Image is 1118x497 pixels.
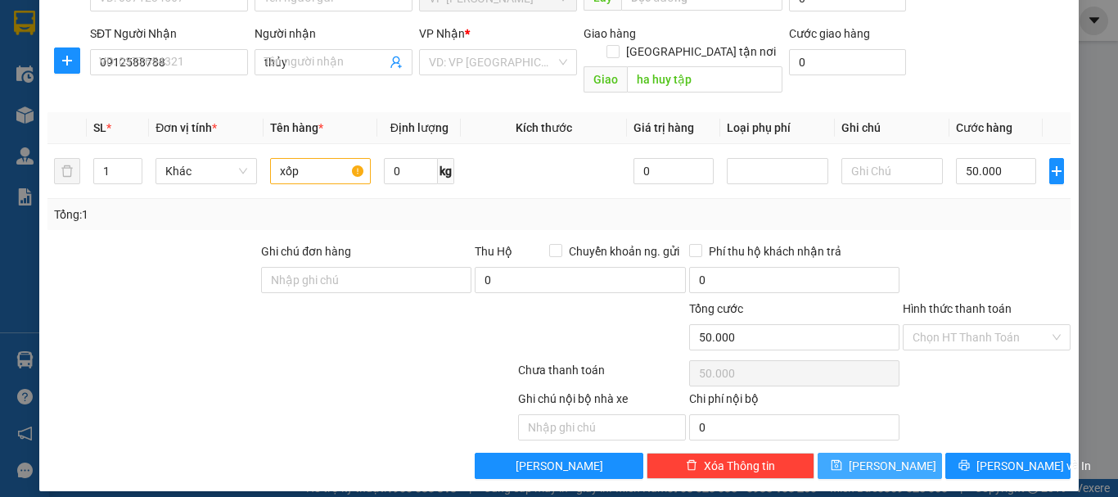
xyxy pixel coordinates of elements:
[165,159,247,183] span: Khác
[620,43,782,61] span: [GEOGRAPHIC_DATA] tận nơi
[390,56,403,69] span: user-add
[831,459,842,472] span: save
[518,414,686,441] input: Nhập ghi chú
[686,459,697,472] span: delete
[704,457,775,475] span: Xóa Thông tin
[702,242,848,260] span: Phí thu hộ khách nhận trả
[54,206,433,224] div: Tổng: 1
[475,453,642,479] button: [PERSON_NAME]
[261,245,351,258] label: Ghi chú đơn hàng
[562,242,686,260] span: Chuyển khoản ng. gửi
[633,121,694,134] span: Giá trị hàng
[789,27,870,40] label: Cước giao hàng
[689,390,899,414] div: Chi phí nội bộ
[627,66,782,93] input: Dọc đường
[956,121,1012,134] span: Cước hàng
[54,158,80,184] button: delete
[255,25,412,43] div: Người nhận
[261,267,471,293] input: Ghi chú đơn hàng
[419,27,465,40] span: VP Nhận
[90,25,248,43] div: SĐT Người Nhận
[1050,165,1063,178] span: plus
[518,390,686,414] div: Ghi chú nội bộ nhà xe
[156,121,217,134] span: Đơn vị tính
[516,457,603,475] span: [PERSON_NAME]
[903,302,1012,315] label: Hình thức thanh toán
[475,245,512,258] span: Thu Hộ
[720,112,835,144] th: Loại phụ phí
[516,121,572,134] span: Kích thước
[584,66,627,93] span: Giao
[689,302,743,315] span: Tổng cước
[270,158,372,184] input: VD: Bàn, Ghế
[54,47,80,74] button: plus
[516,361,687,390] div: Chưa thanh toán
[1049,158,1064,184] button: plus
[438,158,454,184] span: kg
[55,54,79,67] span: plus
[976,457,1091,475] span: [PERSON_NAME] và In
[647,453,814,479] button: deleteXóa Thông tin
[958,459,970,472] span: printer
[818,453,943,479] button: save[PERSON_NAME]
[849,457,936,475] span: [PERSON_NAME]
[789,49,906,75] input: Cước giao hàng
[633,158,714,184] input: 0
[835,112,949,144] th: Ghi chú
[945,453,1071,479] button: printer[PERSON_NAME] và In
[270,121,323,134] span: Tên hàng
[390,121,449,134] span: Định lượng
[93,121,106,134] span: SL
[841,158,943,184] input: Ghi Chú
